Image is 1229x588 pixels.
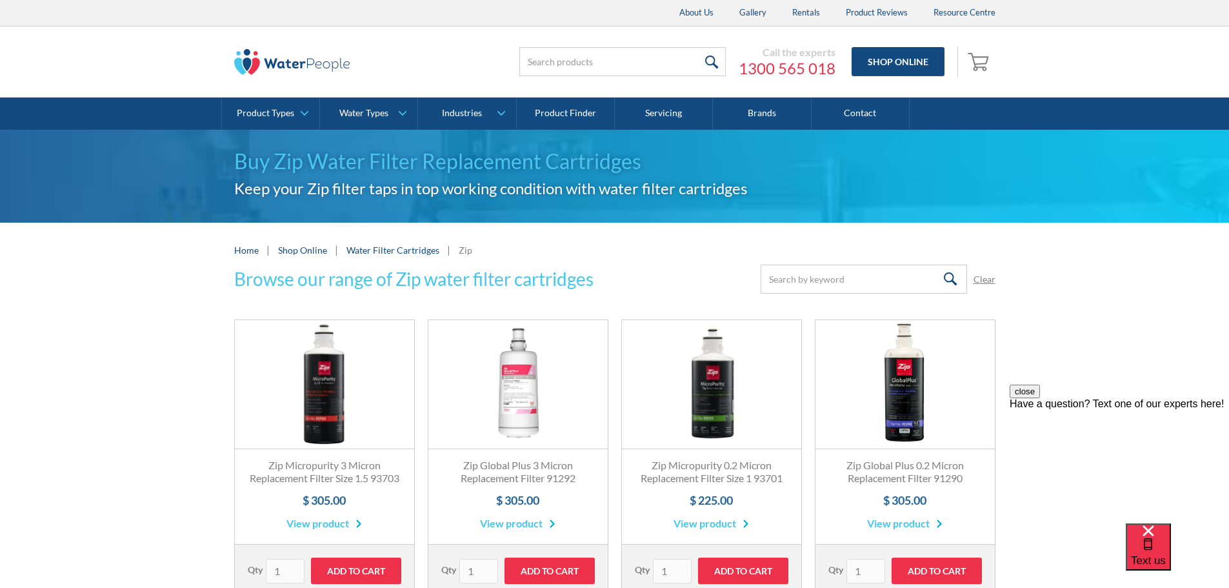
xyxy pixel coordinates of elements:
input: Search products [519,47,726,76]
a: Clear [974,272,995,286]
h4: $ 305.00 [441,492,595,509]
div: Water Types [339,108,388,119]
div: | [334,242,340,258]
a: Brands [713,97,811,130]
iframe: podium webchat widget bubble [1126,523,1229,588]
img: The Water People [234,49,350,75]
a: Water Filter Cartridges [346,245,439,256]
h1: Buy Zip Water Filter Replacement Cartridges [234,146,995,177]
a: 1300 565 018 [739,59,835,78]
label: Qty [828,563,843,576]
label: Qty [635,563,650,576]
div: Call the experts [739,46,835,59]
h4: $ 225.00 [635,492,788,509]
h3: Zip Micropurity 3 Micron Replacement Filter Size 1.5 93703 [248,459,401,486]
iframe: podium webchat widget prompt [1010,385,1229,540]
a: Product Finder [517,97,615,130]
a: Industries [418,97,515,130]
img: shopping cart [968,51,992,72]
input: Search by keyword [761,265,967,294]
input: Add to Cart [505,558,595,584]
a: Servicing [615,97,713,130]
label: Qty [441,563,456,576]
div: Product Types [237,108,294,119]
h2: Keep your Zip filter taps in top working condition with water filter cartridges [234,177,995,200]
h3: Browse our range of Zip water filter cartridges [234,265,594,292]
a: Contact [812,97,910,130]
a: Water Types [320,97,417,130]
input: Add to Cart [311,558,401,584]
a: View product [480,516,555,531]
a: View product [286,516,362,531]
a: View product [674,516,749,531]
a: View product [867,516,943,531]
h4: $ 305.00 [248,492,401,509]
a: Home [234,243,259,257]
a: Open empty cart [964,46,995,77]
h3: Zip Micropurity 0.2 Micron Replacement Filter Size 1 93701 [635,459,788,486]
h4: $ 305.00 [828,492,982,509]
div: Zip [459,243,472,257]
label: Qty [248,563,263,576]
input: Add to Cart [698,558,788,584]
div: | [446,242,452,258]
input: Add to Cart [892,558,982,584]
div: Industries [442,108,482,119]
a: Shop Online [852,47,944,76]
a: Product Types [222,97,319,130]
h3: Zip Global Plus 3 Micron Replacement Filter 91292 [441,459,595,486]
a: Shop Online [278,243,327,257]
h3: Zip Global Plus 0.2 Micron Replacement Filter 91290 [828,459,982,486]
form: Email Form [761,265,995,294]
div: | [265,242,272,258]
